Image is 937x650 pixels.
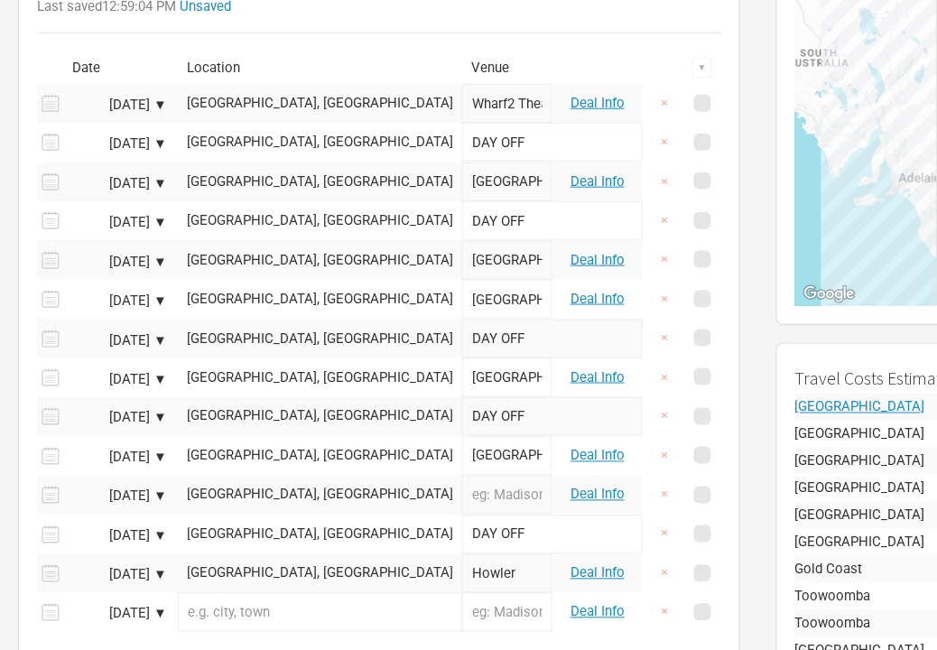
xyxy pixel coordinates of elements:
a: Deal Info [571,252,625,268]
a: Deal Info [571,565,625,581]
input: Howler [462,554,552,593]
input: DAY OFF [462,123,643,162]
input: eg: Madison Square Garden [462,476,552,515]
input: DAY OFF [462,397,643,436]
th: Location [178,52,462,84]
div: Sydney, Australia [187,97,453,110]
button: × [645,515,686,553]
a: Deal Info [571,95,625,111]
input: Powerhouse Theatre [462,241,552,280]
button: × [645,162,686,201]
div: Brisbane, Australia [187,214,453,227]
div: Mount Gambier, Australia [187,488,453,502]
div: [DATE] ▼ [68,294,167,308]
div: [DATE] ▼ [68,608,167,621]
div: Melbourne, Australia [187,567,453,580]
button: × [645,476,686,515]
div: [DATE] ▼ [68,255,167,269]
input: eg: Madison Square Garden [462,593,552,632]
input: e.g. city, town [178,593,462,632]
div: [DATE] ▼ [68,451,167,465]
input: Wharf2 Theatre [462,84,552,123]
a: Deal Info [571,448,625,464]
input: DAY OFF [462,515,643,554]
img: Google [800,283,859,306]
div: [DATE] ▼ [68,137,167,151]
input: HOTA Lakeside Room [462,280,552,319]
a: Deal Info [571,173,625,190]
div: [DATE] ▼ [68,216,167,229]
div: [DATE] ▼ [68,412,167,425]
input: DAY OFF [462,201,643,240]
button: × [645,437,686,476]
a: Deal Info [571,291,625,307]
button: × [645,593,686,632]
button: × [645,201,686,240]
div: Gold Coast, Australia [187,292,453,306]
button: × [645,280,686,319]
div: [DATE] ▼ [68,373,167,386]
div: Adelaide, Australia [187,450,453,463]
button: × [645,319,686,357]
div: Sydney, Australia [795,401,925,414]
div: Space Theatre, Adelaide, Australia [885,167,906,189]
button: × [645,84,686,123]
button: × [645,554,686,593]
div: Newcastle, Australia [187,135,453,149]
input: Civic Playhouse [462,162,552,201]
div: Toowoomba, Australia [187,332,453,346]
th: Venue [462,52,552,84]
div: [DATE] ▼ [68,177,167,190]
div: Newcastle, Australia [187,175,453,189]
a: Deal Info [571,369,625,385]
div: [DATE] ▼ [68,334,167,348]
button: × [645,240,686,279]
div: [DATE] ▼ [68,490,167,504]
a: Deal Info [571,487,625,503]
div: [DATE] ▼ [68,98,167,112]
th: Date [63,52,172,84]
a: Deal Info [571,604,625,620]
button: × [645,397,686,436]
div: Toowoomba, Australia [187,371,453,385]
button: × [645,358,686,397]
input: DAY OFF [462,320,643,358]
div: Melbourne, Australia [187,528,453,542]
a: Open this area in Google Maps (opens a new window) [800,283,859,306]
div: Adelaide, Australia [187,410,453,423]
input: Space Theatre [462,437,552,476]
input: Empire Theatre [462,358,552,397]
div: ▼ [692,58,712,78]
div: Brisbane, Australia [187,254,453,267]
div: [DATE] ▼ [68,530,167,543]
div: [DATE] ▼ [68,569,167,582]
button: × [645,123,686,162]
